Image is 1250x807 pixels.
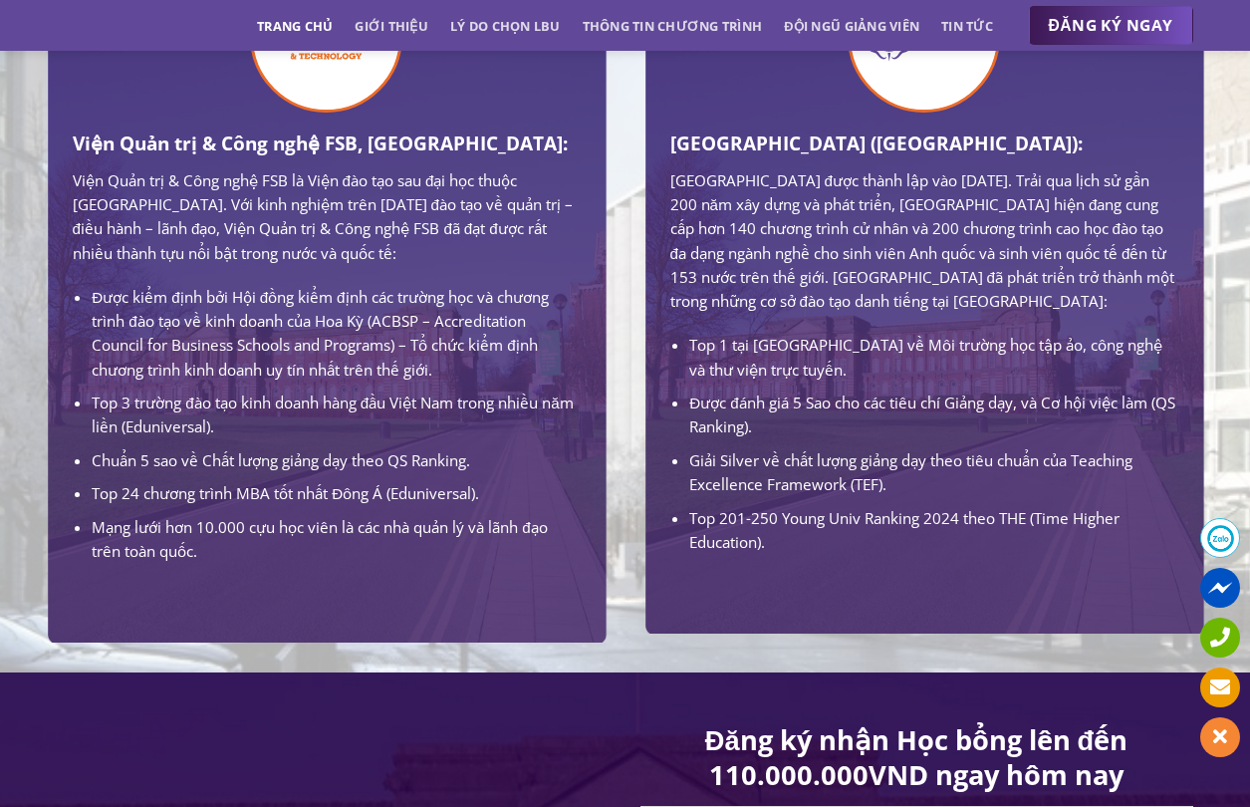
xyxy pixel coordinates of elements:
[689,506,1177,555] li: Top 201-250 Young Univ Ranking 2024 theo THE (Time Higher Education).
[73,129,581,158] h3: Viện Quản trị & Công nghệ FSB, [GEOGRAPHIC_DATA]:
[92,391,580,439] li: Top 3 trường đào tạo kinh doanh hàng đầu Việt Nam trong nhiều năm liền (Eduniversal).
[92,515,580,564] li: Mạng lưới hơn 10.000 cựu học viên là các nhà quản lý và lãnh đạo trên toàn quốc.
[92,285,580,382] li: Được kiểm định bởi Hội đồng kiểm định các trường học và chương trình đào tạo về kinh doanh của Ho...
[73,168,581,265] p: Viện Quản trị & Công nghệ FSB là Viện đào tạo sau đại học thuộc [GEOGRAPHIC_DATA]. Với kinh nghiệ...
[92,448,580,472] li: Chuẩn 5 sao về Chất lượng giảng dạy theo QS Ranking.
[670,129,1178,158] h3: [GEOGRAPHIC_DATA] ([GEOGRAPHIC_DATA]):
[689,448,1177,497] li: Giải Silver về chất lượng giảng dạy theo tiêu chuẩn của Teaching Excellence Framework (TEF).
[92,481,580,505] li: Top 24 chương trình MBA tốt nhất Đông Á (Eduniversal).
[689,391,1177,439] li: Được đánh giá 5 Sao cho các tiêu chí Giảng dạy, và Cơ hội việc làm (QS Ranking).
[1029,6,1193,46] a: ĐĂNG KÝ NGAY
[583,8,763,44] a: Thông tin chương trình
[355,8,428,44] a: Giới thiệu
[689,333,1177,382] li: Top 1 tại [GEOGRAPHIC_DATA] về Môi trường học tập ảo, công nghệ và thư viện trực tuyến.
[1049,13,1173,38] span: ĐĂNG KÝ NGAY
[784,8,919,44] a: Đội ngũ giảng viên
[450,8,561,44] a: Lý do chọn LBU
[640,722,1193,793] h1: Đăng ký nhận Học bổng lên đến 110.000.000VND ngay hôm nay
[941,8,993,44] a: Tin tức
[257,8,333,44] a: Trang chủ
[670,168,1178,314] p: [GEOGRAPHIC_DATA] được thành lập vào [DATE]. Trải qua lịch sử gần 200 năm xây dựng và phát triển,...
